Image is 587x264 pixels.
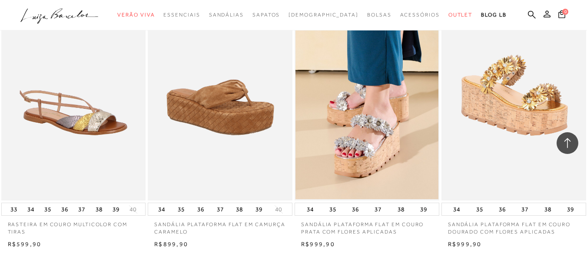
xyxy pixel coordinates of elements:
[127,205,139,214] button: 40
[25,203,37,215] button: 34
[400,12,440,18] span: Acessórios
[349,203,361,215] button: 36
[448,7,473,23] a: categoryNavScreenReaderText
[59,203,71,215] button: 36
[367,7,391,23] a: categoryNavScreenReaderText
[496,203,508,215] button: 36
[163,12,200,18] span: Essenciais
[448,241,482,247] span: R$999,90
[110,203,122,215] button: 39
[252,12,280,18] span: Sapatos
[295,216,439,236] a: SANDÁLIA PLATAFORMA FLAT EM COURO PRATA COM FLORES APLICADAS
[233,203,245,215] button: 38
[556,10,568,21] button: 0
[252,7,280,23] a: categoryNavScreenReaderText
[564,203,577,215] button: 39
[289,7,358,23] a: noSubCategoriesText
[209,7,244,23] a: categoryNavScreenReaderText
[272,205,285,214] button: 40
[301,241,335,247] span: R$999,90
[542,203,554,215] button: 38
[8,203,20,215] button: 33
[481,12,506,18] span: BLOG LB
[289,12,358,18] span: [DEMOGRAPHIC_DATA]
[76,203,88,215] button: 37
[367,12,391,18] span: Bolsas
[209,12,244,18] span: Sandálias
[154,241,188,247] span: R$899,90
[372,203,384,215] button: 37
[117,12,155,18] span: Verão Viva
[451,203,463,215] button: 34
[481,7,506,23] a: BLOG LB
[195,203,207,215] button: 36
[395,203,407,215] button: 38
[562,9,568,15] span: 0
[117,7,155,23] a: categoryNavScreenReaderText
[253,203,265,215] button: 39
[42,203,54,215] button: 35
[441,216,586,236] a: SANDÁLIA PLATAFORMA FLAT EM COURO DOURADO COM FLORES APLICADAS
[156,203,168,215] button: 34
[214,203,226,215] button: 37
[1,216,146,236] a: RASTEIRA EM COURO MULTICOLOR COM TIRAS
[327,203,339,215] button: 35
[418,203,430,215] button: 39
[304,203,316,215] button: 34
[93,203,105,215] button: 38
[8,241,42,247] span: R$599,90
[519,203,531,215] button: 37
[163,7,200,23] a: categoryNavScreenReaderText
[474,203,486,215] button: 35
[400,7,440,23] a: categoryNavScreenReaderText
[148,216,292,236] a: SANDÁLIA PLATAFORMA FLAT EM CAMURÇA CARAMELO
[175,203,187,215] button: 35
[448,12,473,18] span: Outlet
